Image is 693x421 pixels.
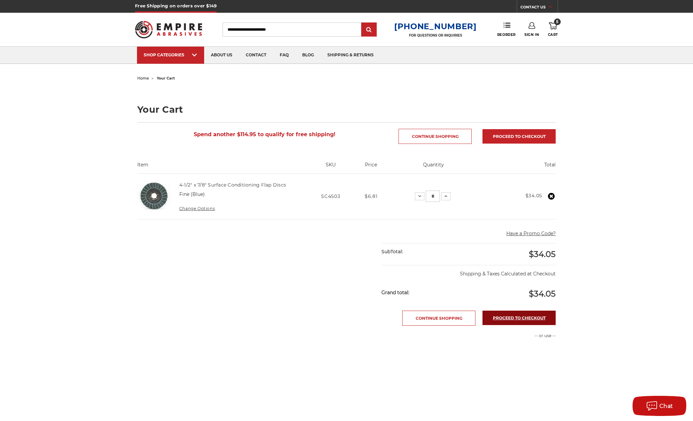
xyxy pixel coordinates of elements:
h1: Your Cart [137,105,556,114]
span: Chat [659,403,673,409]
p: FOR QUESTIONS OR INQUIRIES [394,33,477,38]
a: Reorder [497,22,516,37]
span: Spend another $114.95 to qualify for free shipping! [194,131,335,138]
a: blog [295,47,321,64]
strong: $34.05 [525,193,542,199]
button: Chat [633,396,686,416]
div: SubTotal: [381,244,469,260]
a: Proceed to checkout [482,311,556,325]
a: Continue Shopping [402,311,475,326]
p: -- or use -- [472,333,556,339]
span: Cart [548,33,558,37]
a: 4-1/2" x 7/8" Surface Conditioning Flap Discs [179,182,286,188]
a: Proceed to checkout [482,129,556,144]
span: Sign In [524,33,539,37]
a: about us [204,47,239,64]
a: home [137,76,149,81]
strong: Grand total: [381,290,409,296]
th: Total [479,161,556,173]
th: Quantity [387,161,479,173]
a: Continue Shopping [399,129,472,144]
span: SC4503 [321,193,340,199]
a: faq [273,47,295,64]
a: [PHONE_NUMBER] [394,21,477,31]
img: Empire Abrasives [135,16,202,43]
th: Item [137,161,307,173]
span: Reorder [497,33,516,37]
div: SHOP CATEGORIES [144,52,197,57]
button: Have a Promo Code? [506,230,556,237]
span: 5 [554,18,561,25]
a: contact [239,47,273,64]
span: $34.05 [529,289,556,299]
th: SKU [307,161,355,173]
span: your cart [157,76,175,81]
a: CONTACT US [520,3,558,13]
img: 4-1/2" x 7/8" Surface Conditioning Flap Discs [137,179,171,213]
p: Shipping & Taxes Calculated at Checkout [381,265,556,277]
iframe: PayPal-paypal [472,346,556,359]
a: shipping & returns [321,47,380,64]
dd: Fine (Blue) [179,191,205,198]
span: $34.05 [529,249,556,259]
a: 5 Cart [548,22,558,37]
a: Change Options [179,206,215,211]
input: 4-1/2" x 7/8" Surface Conditioning Flap Discs Quantity: [426,191,440,202]
span: $6.81 [365,193,378,199]
input: Submit [362,23,376,37]
th: Price [355,161,387,173]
